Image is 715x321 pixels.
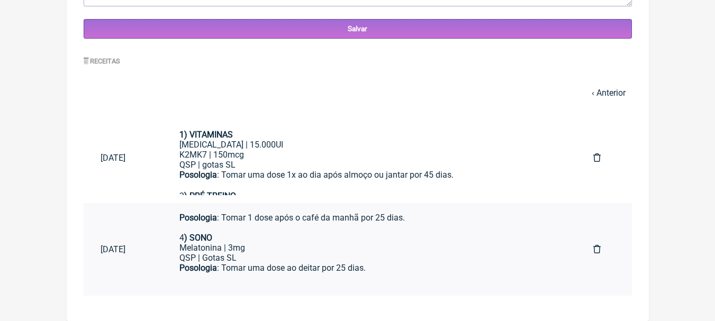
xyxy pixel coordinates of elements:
div: 4 [179,233,559,243]
div: K2MK7 | 150mcg [179,150,559,160]
strong: Posologia [179,170,217,180]
strong: 1) VITAMINAS [179,130,233,140]
label: Receitas [84,57,121,65]
a: [DATE] [84,236,162,263]
div: : Tomar 1 dose após o café da manhã por 25 dias. [179,213,559,233]
div: QSP | Gotas SL [179,253,559,263]
strong: ) SONO [184,233,212,243]
strong: Posologia [179,263,217,273]
a: ‹ Anterior [592,88,626,98]
div: 2 [179,191,559,201]
strong: Posologia [179,213,217,223]
div: [MEDICAL_DATA] | 15.000UI [179,140,559,150]
input: Salvar [84,19,632,39]
div: : Tomar uma dose 1x ao dia após almoço ou jantar por 45 dias.ㅤ [179,170,559,181]
div: QSP | gotas SL [179,160,559,170]
a: 1) VITAMINAS[MEDICAL_DATA] | 15.000UIK2MK7 | 150mcgQSP | gotas SLPosologia: Tomar uma dose 1x ao ... [162,213,576,287]
nav: pager [84,81,632,104]
div: Melatonina | 3mg [179,243,559,253]
a: [DATE] [84,144,162,171]
strong: ) PRÉ-TREINO [184,191,236,201]
div: : Tomar uma dose ao deitar por 25 dias. [179,263,559,273]
a: 1) VITAMINAS[MEDICAL_DATA] | 15.000UIK2MK7 | 150mcgQSP | gotas SLPosologia: Tomar uma dose 1x ao ... [162,121,576,195]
